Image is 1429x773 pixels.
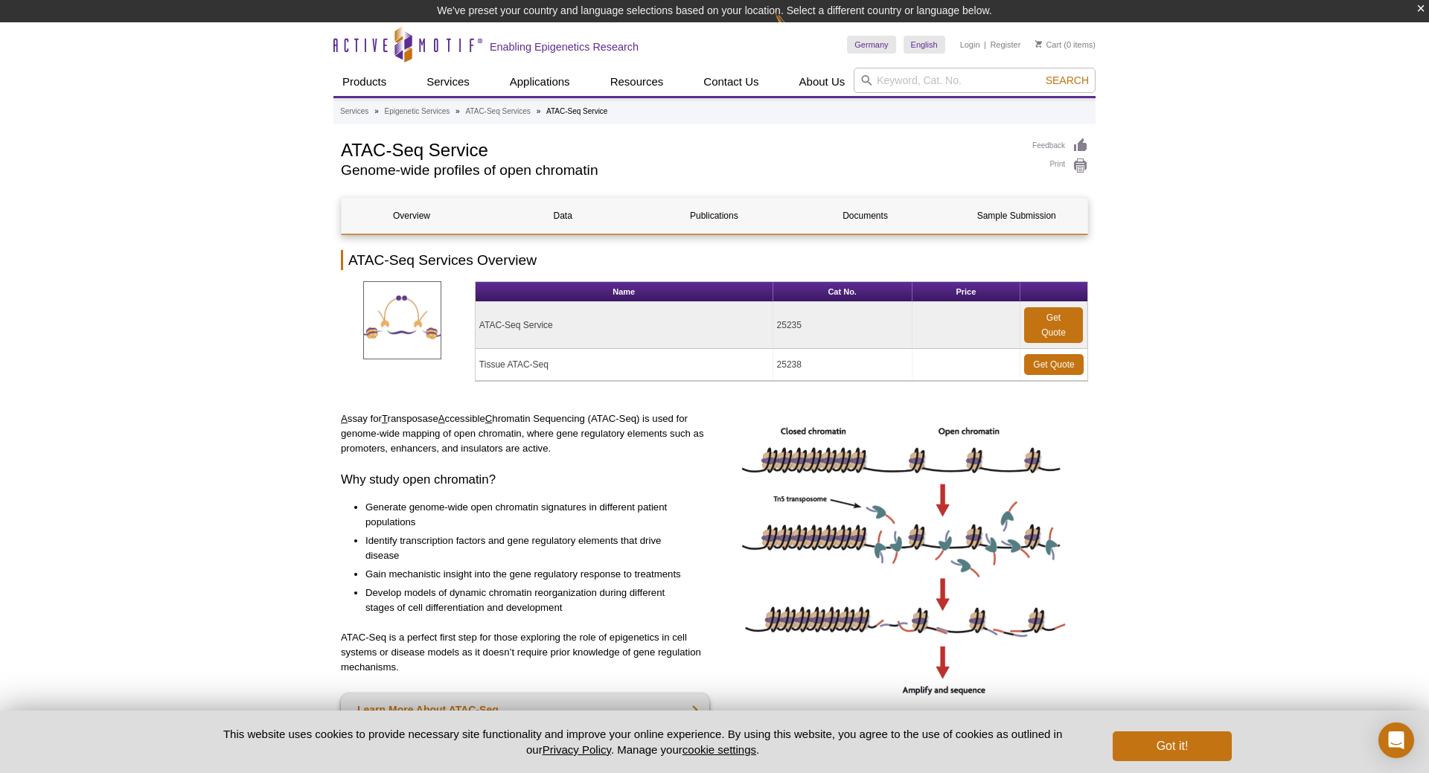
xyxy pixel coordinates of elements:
[476,349,773,381] td: Tissue ATAC-Seq
[990,39,1020,50] a: Register
[365,586,694,615] li: Develop models of dynamic chromatin reorganization during different stages of cell differentiatio...
[790,68,854,96] a: About Us
[984,36,986,54] li: |
[341,471,709,489] h3: Why study open chromatin?
[501,68,579,96] a: Applications
[773,349,912,381] td: 25238
[341,138,1017,160] h1: ATAC-Seq Service
[737,411,1072,701] img: ATAC-Seq image
[947,198,1087,234] a: Sample Submission
[1024,354,1084,375] a: Get Quote
[694,68,767,96] a: Contact Us
[644,198,784,234] a: Publications
[363,281,441,359] img: ATAC-SeqServices
[382,413,388,424] u: T
[365,567,694,582] li: Gain mechanistic insight into the gene regulatory response to treatments
[775,11,814,46] img: Change Here
[384,105,450,118] a: Epigenetic Services
[490,40,639,54] h2: Enabling Epigenetics Research
[1032,138,1088,154] a: Feedback
[847,36,895,54] a: Germany
[1113,731,1232,761] button: Got it!
[341,250,1088,270] h2: ATAC-Seq Services Overview
[1035,39,1061,50] a: Cart
[493,198,633,234] a: Data
[960,39,980,50] a: Login
[341,164,1017,177] h2: Genome-wide profiles of open chromatin
[333,68,395,96] a: Products
[365,500,694,530] li: Generate genome-wide open chromatin signatures in different patient populations
[537,107,541,115] li: »
[1041,74,1093,87] button: Search
[682,743,756,756] button: cookie settings
[546,107,607,115] li: ATAC-Seq Service
[485,413,493,424] u: C
[912,282,1020,302] th: Price
[197,726,1088,757] p: This website uses cookies to provide necessary site functionality and improve your online experie...
[365,533,694,563] li: Identify transcription factors and gene regulatory elements that drive disease
[455,107,460,115] li: »
[374,107,379,115] li: »
[438,413,445,424] u: A
[341,693,709,726] a: Learn More About ATAC-Seq
[1046,74,1089,86] span: Search
[341,413,348,424] u: A
[904,36,945,54] a: English
[476,302,773,349] td: ATAC-Seq Service
[341,630,709,675] p: ATAC-Seq is a perfect first step for those exploring the role of epigenetics in cell systems or d...
[1035,40,1042,48] img: Your Cart
[342,198,482,234] a: Overview
[1378,722,1414,758] div: Open Intercom Messenger
[773,302,912,349] td: 25235
[418,68,479,96] a: Services
[465,105,530,118] a: ATAC-Seq Services
[1035,36,1096,54] li: (0 items)
[340,105,368,118] a: Services
[1024,307,1083,343] a: Get Quote
[601,68,673,96] a: Resources
[773,282,912,302] th: Cat No.
[1032,158,1088,174] a: Print
[796,198,936,234] a: Documents
[854,68,1096,93] input: Keyword, Cat. No.
[543,743,611,756] a: Privacy Policy
[341,411,709,456] p: ssay for ransposase ccessible hromatin Sequencing (ATAC-Seq) is used for genome-wide mapping of o...
[476,282,773,302] th: Name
